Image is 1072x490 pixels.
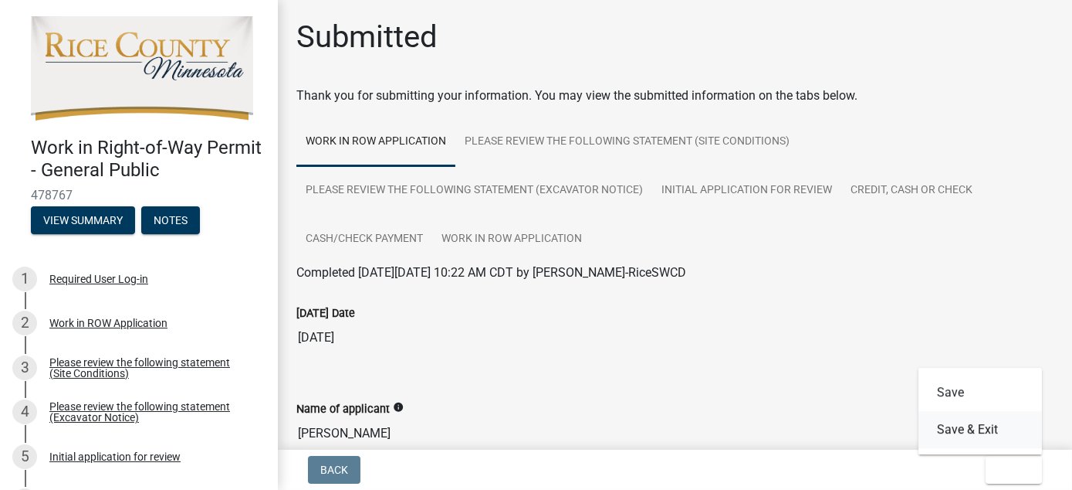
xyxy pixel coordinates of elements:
[296,404,390,415] label: Name of applicant
[31,206,135,234] button: View Summary
[393,402,404,413] i: info
[841,166,982,216] a: Credit, Cash or Check
[12,400,37,424] div: 4
[296,117,455,167] a: Work in ROW Application
[12,267,37,291] div: 1
[296,265,686,280] span: Completed [DATE][DATE] 10:22 AM CDT by [PERSON_NAME]-RiceSWCD
[141,206,200,234] button: Notes
[49,451,181,462] div: Initial application for review
[986,456,1042,484] button: Exit
[308,456,360,484] button: Back
[918,368,1042,454] div: Exit
[31,188,247,202] span: 478767
[49,274,148,284] div: Required User Log-in
[296,308,355,319] label: [DATE] Date
[918,411,1042,448] button: Save & Exit
[320,464,348,476] span: Back
[296,215,432,264] a: Cash/Check Payment
[12,311,37,335] div: 2
[918,374,1042,411] button: Save
[31,215,135,227] wm-modal-confirm: Summary
[12,356,37,380] div: 3
[49,357,253,379] div: Please review the following statement (Site Conditions)
[296,87,1053,105] div: Thank you for submitting your information. You may view the submitted information on the tabs below.
[12,444,37,469] div: 5
[296,19,438,56] h1: Submitted
[998,464,1020,476] span: Exit
[49,318,167,328] div: Work in ROW Application
[49,401,253,423] div: Please review the following statement (Excavator Notice)
[432,215,591,264] a: Work in ROW Application
[31,137,265,182] h4: Work in Right-of-Way Permit - General Public
[652,166,841,216] a: Initial application for review
[296,166,652,216] a: Please review the following statement (Excavator Notice)
[31,16,253,121] img: Rice County, Minnesota
[141,215,200,227] wm-modal-confirm: Notes
[455,117,799,167] a: Please review the following statement (Site Conditions)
